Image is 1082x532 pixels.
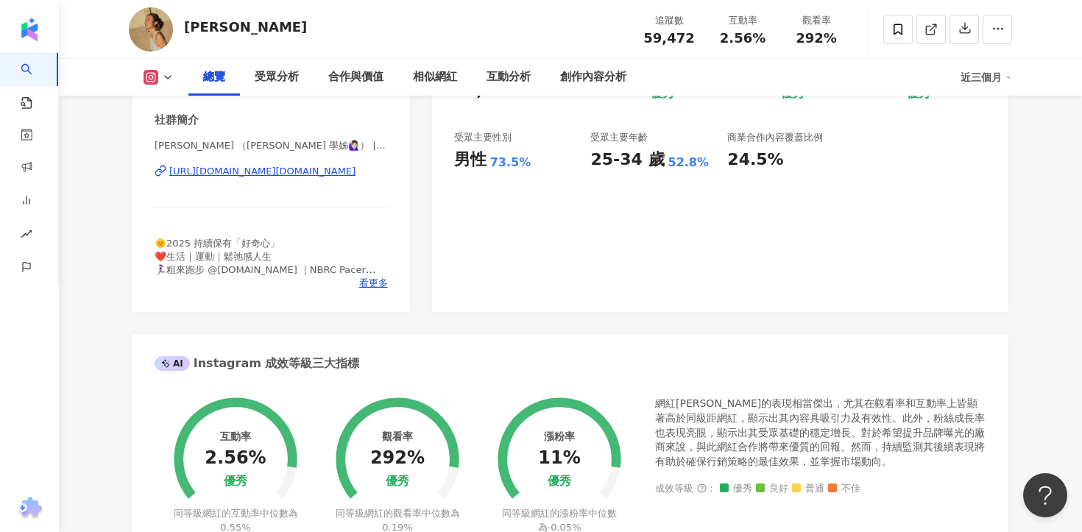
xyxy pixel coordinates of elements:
[538,448,580,469] div: 11%
[18,18,41,41] img: logo icon
[454,131,512,144] div: 受眾主要性別
[792,483,824,494] span: 普通
[129,7,173,52] img: KOL Avatar
[382,430,413,442] div: 觀看率
[224,475,247,489] div: 優秀
[184,18,307,36] div: [PERSON_NAME]
[169,165,356,178] div: [URL][DOMAIN_NAME][DOMAIN_NAME]
[788,13,844,28] div: 觀看率
[359,277,388,290] span: 看更多
[655,483,986,494] div: 成效等級 ：
[544,430,575,442] div: 漲粉率
[413,68,457,86] div: 相似網紅
[720,31,765,46] span: 2.56%
[548,475,571,489] div: 優秀
[727,149,783,171] div: 24.5%
[590,131,648,144] div: 受眾主要年齡
[155,356,190,371] div: AI
[490,155,531,171] div: 73.5%
[828,483,860,494] span: 不佳
[370,448,425,469] div: 292%
[205,448,266,469] div: 2.56%
[796,31,837,46] span: 292%
[21,219,32,252] span: rise
[155,355,359,372] div: Instagram 成效等級三大指標
[715,13,771,28] div: 互動率
[155,238,376,316] span: 🌞2025 持續保有「好奇心」 ❤️生活｜運動｜鬆弛感人生 🏃🏻‍♀️粗來跑步 @[DOMAIN_NAME] ｜NBRC Pacer @newbalance 🤡跳繩學習中 @nerve.jump...
[220,430,251,442] div: 互動率
[454,149,487,171] div: 男性
[560,68,626,86] div: 創作內容分析
[655,397,986,469] div: 網紅[PERSON_NAME]的表現相當傑出，尤其在觀看率和互動率上皆顯著高於同級距網紅，顯示出其內容具吸引力及有效性。此外，粉絲成長率也表現亮眼，顯示出其受眾基礎的穩定增長。對於希望提升品牌曝...
[21,53,50,110] a: search
[668,155,710,171] div: 52.8%
[756,483,788,494] span: 良好
[386,475,409,489] div: 優秀
[1023,473,1067,517] iframe: Help Scout Beacon - Open
[487,68,531,86] div: 互動分析
[643,30,694,46] span: 59,472
[15,497,44,520] img: chrome extension
[641,13,697,28] div: 追蹤數
[255,68,299,86] div: 受眾分析
[155,165,388,178] a: [URL][DOMAIN_NAME][DOMAIN_NAME]
[727,131,823,144] div: 商業合作內容覆蓋比例
[328,68,383,86] div: 合作與價值
[590,149,664,171] div: 25-34 歲
[203,68,225,86] div: 總覽
[155,139,388,152] span: [PERSON_NAME] （[PERSON_NAME] 學姊🙋🏻‍♀️） | [PERSON_NAME].h.nov
[720,483,752,494] span: 優秀
[155,113,199,128] div: 社群簡介
[961,65,1012,89] div: 近三個月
